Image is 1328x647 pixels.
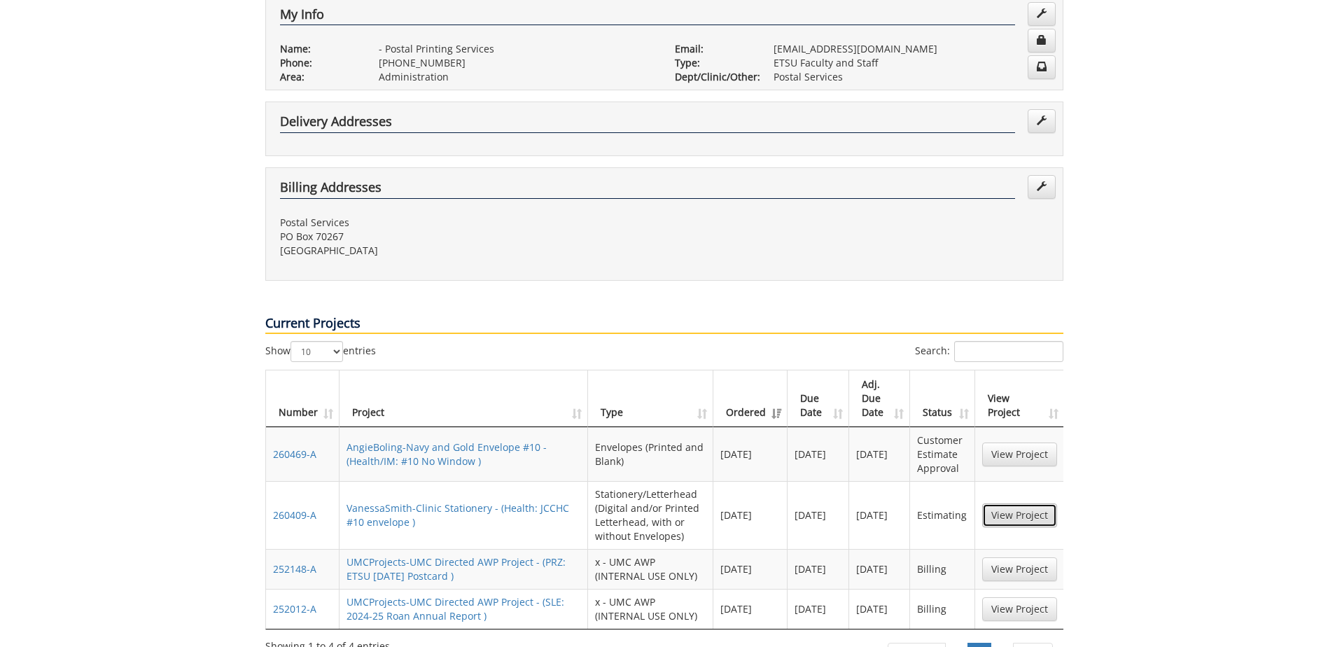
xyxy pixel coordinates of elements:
h4: My Info [280,8,1015,26]
p: - Postal Printing Services [379,42,654,56]
a: Edit Addresses [1028,109,1056,133]
p: Postal Services [280,216,654,230]
td: Billing [910,549,974,589]
a: View Project [982,597,1057,621]
p: [EMAIL_ADDRESS][DOMAIN_NAME] [774,42,1049,56]
a: 252148-A [273,562,316,576]
p: [PHONE_NUMBER] [379,56,654,70]
th: Adj. Due Date: activate to sort column ascending [849,370,911,427]
a: Edit Addresses [1028,175,1056,199]
a: Edit Info [1028,2,1056,26]
td: Customer Estimate Approval [910,427,974,481]
a: UMCProjects-UMC Directed AWP Project - (SLE: 2024-25 Roan Annual Report ) [347,595,564,622]
p: Phone: [280,56,358,70]
p: Postal Services [774,70,1049,84]
a: View Project [982,503,1057,527]
td: Estimating [910,481,974,549]
h4: Delivery Addresses [280,115,1015,133]
th: Due Date: activate to sort column ascending [788,370,849,427]
h4: Billing Addresses [280,181,1015,199]
a: 252012-A [273,602,316,615]
p: PO Box 70267 [280,230,654,244]
p: Email: [675,42,753,56]
td: [DATE] [713,589,788,629]
a: Change Communication Preferences [1028,55,1056,79]
td: [DATE] [849,481,911,549]
p: Current Projects [265,314,1063,334]
a: AngieBoling-Navy and Gold Envelope #10 - (Health/IM: #10 No Window ) [347,440,547,468]
th: Ordered: activate to sort column ascending [713,370,788,427]
th: Status: activate to sort column ascending [910,370,974,427]
td: [DATE] [788,589,849,629]
td: [DATE] [713,549,788,589]
td: Stationery/Letterhead (Digital and/or Printed Letterhead, with or without Envelopes) [588,481,713,549]
td: [DATE] [849,427,911,481]
td: Billing [910,589,974,629]
p: Type: [675,56,753,70]
a: UMCProjects-UMC Directed AWP Project - (PRZ: ETSU [DATE] Postcard ) [347,555,566,583]
a: 260469-A [273,447,316,461]
td: [DATE] [788,481,849,549]
th: Number: activate to sort column ascending [266,370,340,427]
td: [DATE] [713,427,788,481]
td: [DATE] [713,481,788,549]
td: [DATE] [849,589,911,629]
p: ETSU Faculty and Staff [774,56,1049,70]
th: Type: activate to sort column ascending [588,370,713,427]
td: [DATE] [788,427,849,481]
select: Showentries [291,341,343,362]
td: Envelopes (Printed and Blank) [588,427,713,481]
a: VanessaSmith-Clinic Stationery - (Health: JCCHC #10 envelope ) [347,501,569,529]
td: [DATE] [788,549,849,589]
th: Project: activate to sort column ascending [340,370,588,427]
p: Area: [280,70,358,84]
a: Change Password [1028,29,1056,53]
p: [GEOGRAPHIC_DATA] [280,244,654,258]
td: [DATE] [849,549,911,589]
label: Show entries [265,341,376,362]
a: View Project [982,557,1057,581]
td: x - UMC AWP (INTERNAL USE ONLY) [588,549,713,589]
a: View Project [982,443,1057,466]
p: Name: [280,42,358,56]
p: Dept/Clinic/Other: [675,70,753,84]
p: Administration [379,70,654,84]
td: x - UMC AWP (INTERNAL USE ONLY) [588,589,713,629]
th: View Project: activate to sort column ascending [975,370,1064,427]
input: Search: [954,341,1063,362]
label: Search: [915,341,1063,362]
a: 260409-A [273,508,316,522]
